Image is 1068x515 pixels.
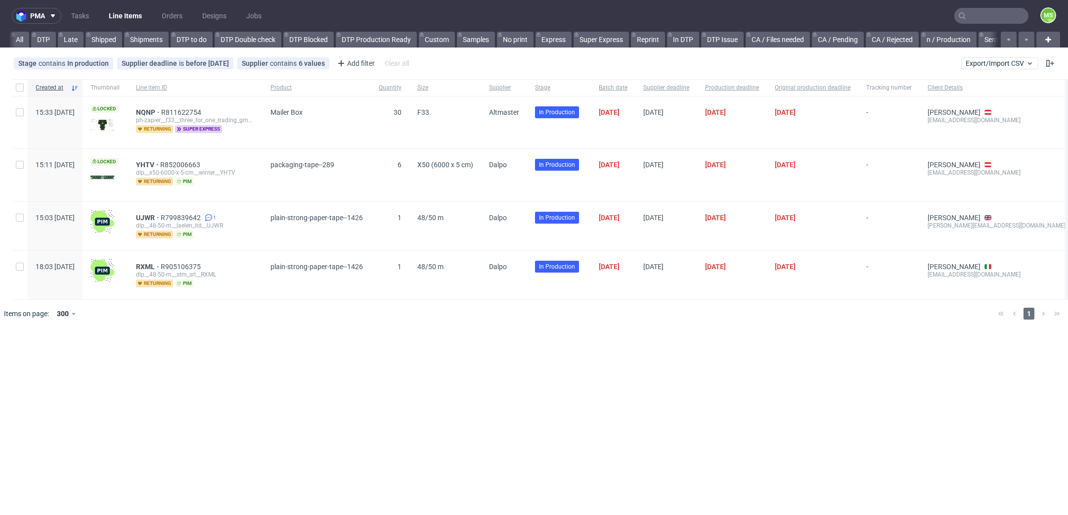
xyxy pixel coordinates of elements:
span: Product [270,84,363,92]
a: DTP Production Ready [336,32,417,47]
div: 300 [53,307,71,321]
span: [DATE] [643,161,664,169]
div: [EMAIL_ADDRESS][DOMAIN_NAME] [928,169,1066,177]
a: No print [497,32,534,47]
div: ph-zapier__f33__three_for_one_trading_gmbh__NQNP [136,116,255,124]
div: [PERSON_NAME][EMAIL_ADDRESS][DOMAIN_NAME] [928,222,1066,230]
a: Line Items [103,8,148,24]
span: [DATE] [705,161,726,169]
a: Orders [156,8,188,24]
span: 1 [1023,308,1034,320]
span: - [866,108,912,137]
a: 1 [203,214,216,222]
a: CA / Rejected [866,32,919,47]
span: [DATE] [599,161,620,169]
span: pim [175,178,194,186]
span: returning [136,178,173,186]
a: NQNP [136,108,161,116]
span: [DATE] [775,263,796,271]
span: returning [136,231,173,238]
span: - [866,214,912,238]
span: Mailer Box [270,108,303,116]
a: YHTV [136,161,160,169]
span: - [866,263,912,287]
a: Reprint [631,32,665,47]
div: In production [67,59,109,67]
span: Export/Import CSV [966,59,1034,67]
a: CA / Files needed [746,32,810,47]
a: DTP to do [171,32,213,47]
span: Client Details [928,84,1066,92]
span: Locked [90,158,118,166]
span: [DATE] [775,161,796,169]
span: R811622754 [161,108,203,116]
a: Late [58,32,84,47]
a: R905106375 [161,263,203,271]
a: In DTP [667,32,699,47]
span: [DATE] [705,214,726,222]
a: Samples [457,32,495,47]
a: n / Production [921,32,977,47]
a: RXML [136,263,161,271]
span: [DATE] [705,263,726,271]
div: [EMAIL_ADDRESS][DOMAIN_NAME] [928,116,1066,124]
span: 30 [394,108,401,116]
span: In Production [539,213,575,222]
span: pim [175,231,194,238]
span: Locked [90,105,118,113]
span: [DATE] [775,214,796,222]
a: Shipped [86,32,122,47]
div: [EMAIL_ADDRESS][DOMAIN_NAME] [928,271,1066,279]
span: Tracking number [866,84,912,92]
span: Stage [535,84,583,92]
span: 6 [398,161,401,169]
span: returning [136,125,173,133]
span: Items on page: [4,309,49,319]
a: Custom [419,32,455,47]
a: Tasks [65,8,95,24]
span: Stage [18,59,39,67]
span: [DATE] [705,108,726,116]
span: [DATE] [599,108,620,116]
span: Supplier deadline [643,84,689,92]
span: Quantity [379,84,401,92]
span: 15:11 [DATE] [36,161,75,169]
a: DTP Double check [215,32,281,47]
span: F33. [417,108,431,116]
span: [DATE] [643,214,664,222]
span: In Production [539,262,575,271]
a: R852006663 [160,161,202,169]
span: contains [39,59,67,67]
a: DTP Blocked [283,32,334,47]
span: Created at [36,84,67,92]
span: Line item ID [136,84,255,92]
span: Original production deadline [775,84,850,92]
span: returning [136,280,173,287]
span: plain-strong-paper-tape--1426 [270,263,363,271]
span: 48/50 m [417,263,444,271]
a: CA / Pending [812,32,864,47]
span: 1 [213,214,216,222]
span: UJWR [136,214,161,222]
span: plain-strong-paper-tape--1426 [270,214,363,222]
a: [PERSON_NAME] [928,108,980,116]
a: All [10,32,29,47]
span: pim [175,280,194,287]
span: 15:03 [DATE] [36,214,75,222]
span: 48/50 m [417,214,444,222]
img: logo [16,10,30,22]
a: R799839642 [161,214,203,222]
button: Export/Import CSV [961,57,1038,69]
span: [DATE] [643,108,664,116]
span: 18:03 [DATE] [36,263,75,271]
a: DTP Issue [701,32,744,47]
span: is [179,59,186,67]
span: Supplier deadline [122,59,179,67]
a: [PERSON_NAME] [928,214,980,222]
img: version_two_editor_design.png [90,119,114,131]
span: contains [270,59,299,67]
span: [DATE] [643,263,664,271]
